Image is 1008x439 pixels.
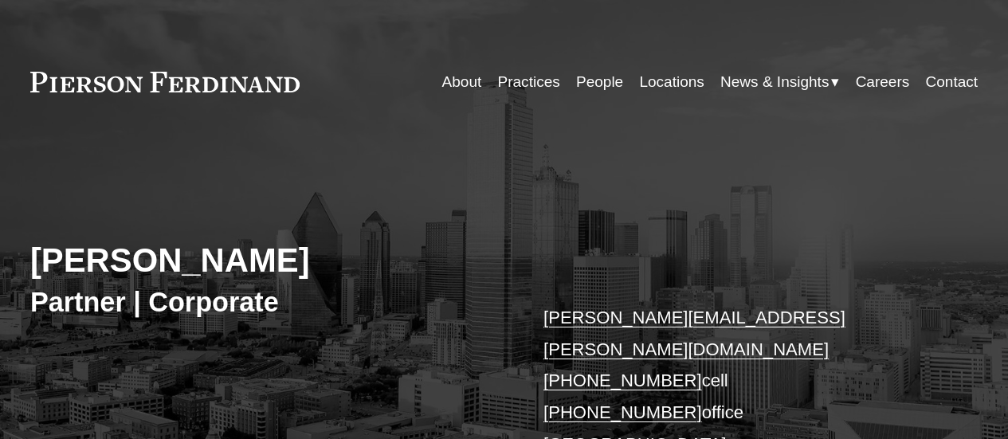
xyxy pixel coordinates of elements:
[639,67,704,97] a: Locations
[543,402,702,422] a: [PHONE_NUMBER]
[543,370,702,390] a: [PHONE_NUMBER]
[30,241,504,281] h2: [PERSON_NAME]
[720,67,839,97] a: folder dropdown
[498,67,560,97] a: Practices
[543,308,845,359] a: [PERSON_NAME][EMAIL_ADDRESS][PERSON_NAME][DOMAIN_NAME]
[576,67,623,97] a: People
[720,69,829,96] span: News & Insights
[442,67,482,97] a: About
[926,67,979,97] a: Contact
[30,285,504,319] h3: Partner | Corporate
[856,67,910,97] a: Careers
